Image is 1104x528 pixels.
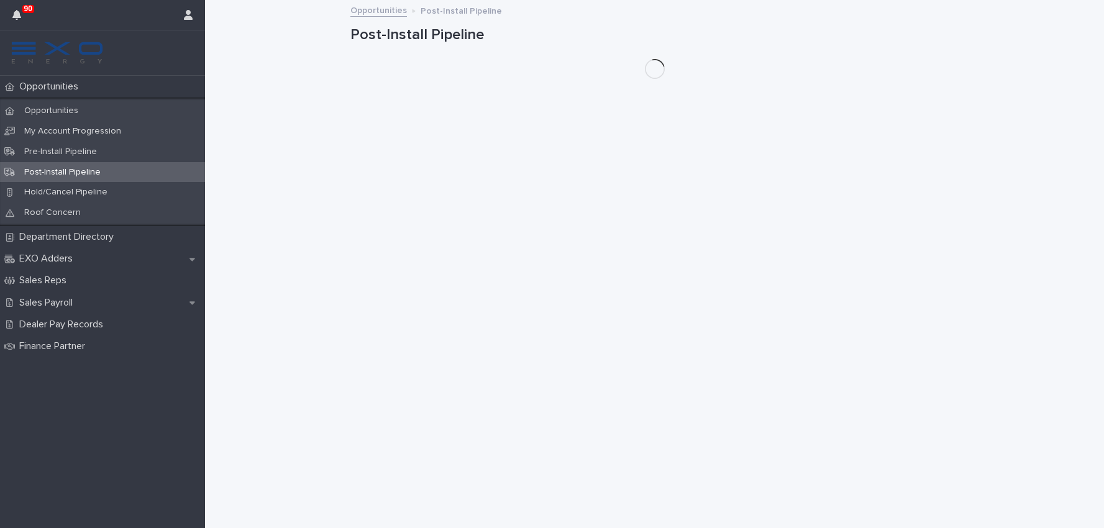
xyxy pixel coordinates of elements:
[10,40,104,65] img: FKS5r6ZBThi8E5hshIGi
[14,275,76,286] p: Sales Reps
[24,4,32,13] p: 90
[14,106,88,116] p: Opportunities
[14,231,124,243] p: Department Directory
[350,2,407,17] a: Opportunities
[14,319,113,330] p: Dealer Pay Records
[421,3,502,17] p: Post-Install Pipeline
[14,187,117,198] p: Hold/Cancel Pipeline
[12,7,29,30] div: 90
[14,253,83,265] p: EXO Adders
[14,340,95,352] p: Finance Partner
[14,147,107,157] p: Pre-Install Pipeline
[14,167,111,178] p: Post-Install Pipeline
[14,126,131,137] p: My Account Progression
[14,207,91,218] p: Roof Concern
[14,297,83,309] p: Sales Payroll
[350,26,959,44] h1: Post-Install Pipeline
[14,81,88,93] p: Opportunities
